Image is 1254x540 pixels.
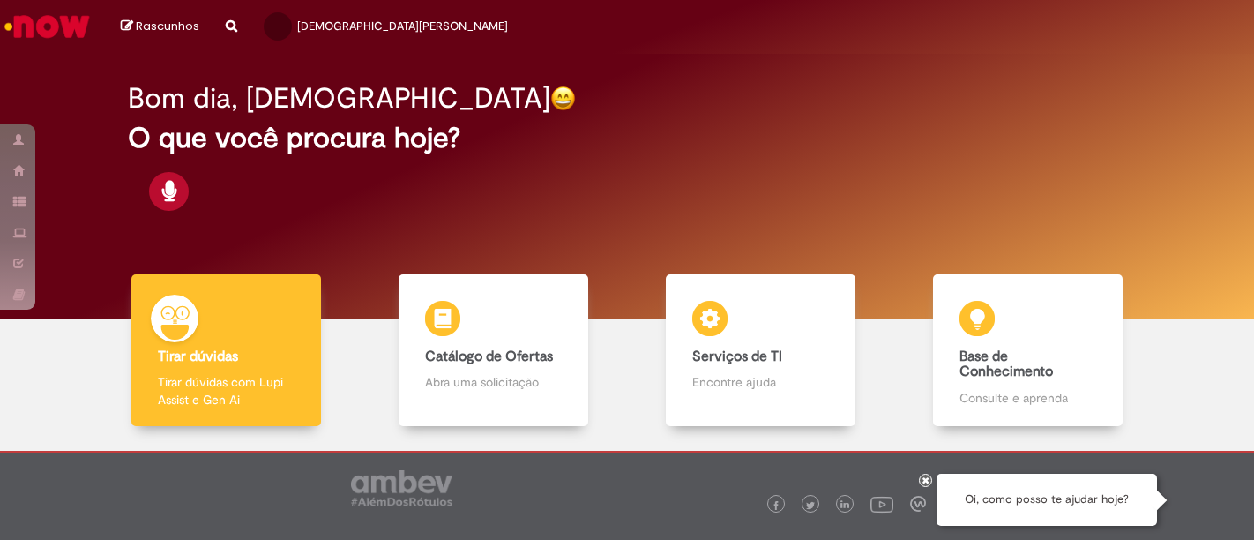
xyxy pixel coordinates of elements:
[806,501,815,510] img: logo_footer_twitter.png
[894,274,1161,427] a: Base de Conhecimento Consulte e aprenda
[772,501,780,510] img: logo_footer_facebook.png
[158,348,238,365] b: Tirar dúvidas
[840,500,849,511] img: logo_footer_linkedin.png
[1175,474,1228,527] button: Iniciar Conversa de Suporte
[550,86,576,111] img: happy-face.png
[910,496,926,512] img: logo_footer_workplace.png
[360,274,627,427] a: Catálogo de Ofertas Abra uma solicitação
[351,470,452,506] img: logo_footer_ambev_rotulo_gray.png
[692,373,828,391] p: Encontre ajuda
[627,274,894,427] a: Serviços de TI Encontre ajuda
[425,373,561,391] p: Abra uma solicitação
[93,274,360,427] a: Tirar dúvidas Tirar dúvidas com Lupi Assist e Gen Ai
[158,373,294,409] p: Tirar dúvidas com Lupi Assist e Gen Ai
[136,18,199,34] span: Rascunhos
[2,9,93,44] img: ServiceNow
[128,123,1126,154] h2: O que você procura hoje?
[692,348,782,365] b: Serviços de TI
[937,474,1157,526] div: Oi, como posso te ajudar hoje?
[870,492,893,515] img: logo_footer_youtube.png
[425,348,553,365] b: Catálogo de Ofertas
[297,19,508,34] span: [DEMOGRAPHIC_DATA][PERSON_NAME]
[128,83,550,114] h2: Bom dia, [DEMOGRAPHIC_DATA]
[959,389,1095,407] p: Consulte e aprenda
[959,348,1053,381] b: Base de Conhecimento
[121,19,199,35] a: Rascunhos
